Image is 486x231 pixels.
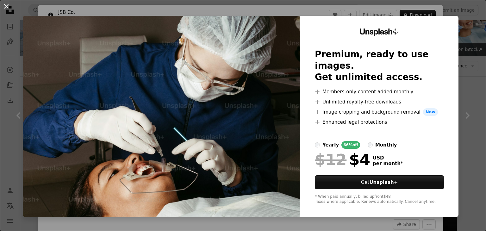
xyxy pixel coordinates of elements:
strong: Unsplash+ [369,179,398,185]
button: GetUnsplash+ [315,175,444,189]
input: yearly66%off [315,142,320,147]
li: Enhanced legal protections [315,118,444,126]
li: Members-only content added monthly [315,88,444,96]
div: yearly [322,141,339,149]
div: * When paid annually, billed upfront $48 Taxes where applicable. Renews automatically. Cancel any... [315,194,444,204]
div: 66% off [341,141,360,149]
input: monthly [368,142,373,147]
span: $12 [315,151,346,168]
span: New [423,108,438,116]
div: monthly [375,141,397,149]
h2: Premium, ready to use images. Get unlimited access. [315,49,444,83]
span: per month * [373,161,403,166]
span: USD [373,155,403,161]
div: $4 [315,151,370,168]
li: Image cropping and background removal [315,108,444,116]
li: Unlimited royalty-free downloads [315,98,444,106]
